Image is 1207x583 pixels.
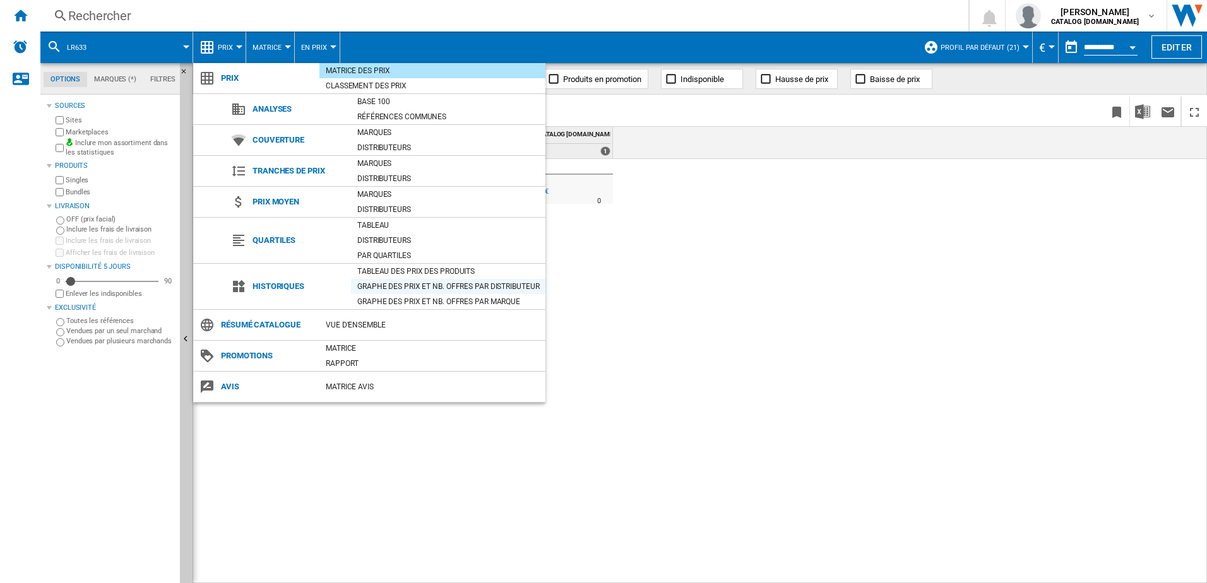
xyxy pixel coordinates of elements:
div: Distributeurs [351,203,545,216]
div: Distributeurs [351,172,545,185]
div: Distributeurs [351,141,545,154]
div: Marques [351,188,545,201]
span: Couverture [246,131,351,149]
span: Tranches de prix [246,162,351,180]
div: Matrice AVIS [319,380,545,393]
span: Avis [215,378,319,396]
div: Matrice [319,342,545,355]
div: Distributeurs [351,234,545,247]
span: Prix moyen [246,193,351,211]
div: Références communes [351,110,545,123]
div: Graphe des prix et nb. offres par marque [351,295,545,308]
span: Analyses [246,100,351,118]
div: Graphe des prix et nb. offres par distributeur [351,280,545,293]
div: Tableau [351,219,545,232]
div: Rapport [319,357,545,370]
span: Quartiles [246,232,351,249]
div: Marques [351,157,545,170]
div: Base 100 [351,95,545,108]
div: Vue d'ensemble [319,319,545,331]
div: Classement des prix [319,79,545,92]
span: Promotions [215,347,319,365]
div: Matrice des prix [319,64,545,77]
div: Tableau des prix des produits [351,265,545,278]
div: Marques [351,126,545,139]
span: Résumé catalogue [215,316,319,334]
span: Prix [215,69,319,87]
div: Par quartiles [351,249,545,262]
span: Historiques [246,278,351,295]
